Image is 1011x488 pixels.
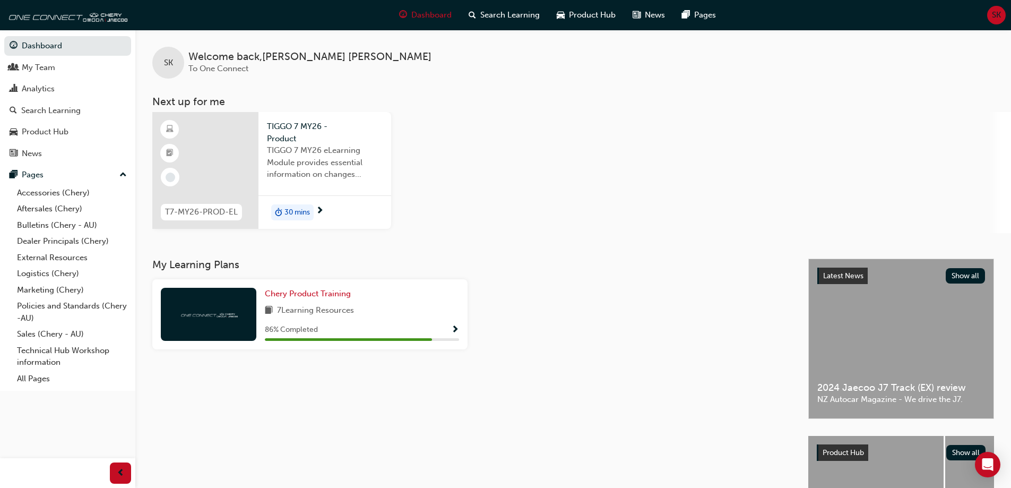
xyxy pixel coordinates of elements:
[152,112,391,229] a: T7-MY26-PROD-ELTIGGO 7 MY26 - ProductTIGGO 7 MY26 eLearning Module provides essential information...
[166,173,175,182] span: learningRecordVerb_NONE-icon
[624,4,673,26] a: news-iconNews
[4,165,131,185] button: Pages
[265,304,273,318] span: book-icon
[817,268,985,285] a: Latest NewsShow all
[946,268,986,284] button: Show all
[13,298,131,326] a: Policies and Standards (Chery -AU)
[673,4,724,26] a: pages-iconPages
[13,343,131,371] a: Technical Hub Workshop information
[4,144,131,164] a: News
[265,289,351,298] span: Chery Product Training
[165,206,238,218] span: T7-MY26-PROD-EL
[13,233,131,250] a: Dealer Principals (Chery)
[633,8,641,22] span: news-icon
[166,147,174,160] span: booktick-icon
[179,309,238,319] img: oneconnect
[460,4,548,26] a: search-iconSearch Learning
[4,101,131,121] a: Search Learning
[823,448,864,457] span: Product Hub
[13,250,131,266] a: External Resources
[188,64,248,73] span: To One Connect
[5,4,127,25] img: oneconnect
[451,326,459,335] span: Show Progress
[4,58,131,78] a: My Team
[284,207,310,219] span: 30 mins
[645,9,665,21] span: News
[10,127,18,137] span: car-icon
[152,259,791,271] h3: My Learning Plans
[469,8,476,22] span: search-icon
[480,9,540,21] span: Search Learning
[188,51,431,63] span: Welcome back , [PERSON_NAME] [PERSON_NAME]
[548,4,624,26] a: car-iconProduct Hub
[135,96,1011,108] h3: Next up for me
[10,170,18,180] span: pages-icon
[992,9,1001,21] span: SK
[399,8,407,22] span: guage-icon
[13,266,131,282] a: Logistics (Chery)
[119,168,127,182] span: up-icon
[569,9,616,21] span: Product Hub
[817,382,985,394] span: 2024 Jaecoo J7 Track (EX) review
[316,207,324,216] span: next-icon
[267,121,383,144] span: TIGGO 7 MY26 - Product
[22,83,55,95] div: Analytics
[267,144,383,181] span: TIGGO 7 MY26 eLearning Module provides essential information on changes introduced with the new M...
[265,324,318,336] span: 86 % Completed
[10,106,17,116] span: search-icon
[823,271,863,280] span: Latest News
[22,126,68,138] div: Product Hub
[4,122,131,142] a: Product Hub
[265,288,355,300] a: Chery Product Training
[13,217,131,234] a: Bulletins (Chery - AU)
[13,371,131,387] a: All Pages
[275,206,282,219] span: duration-icon
[22,169,44,181] div: Pages
[164,57,173,69] span: SK
[975,452,1000,477] div: Open Intercom Messenger
[682,8,690,22] span: pages-icon
[22,148,42,160] div: News
[391,4,460,26] a: guage-iconDashboard
[166,123,174,136] span: learningResourceType_ELEARNING-icon
[13,185,131,201] a: Accessories (Chery)
[808,259,994,419] a: Latest NewsShow all2024 Jaecoo J7 Track (EX) reviewNZ Autocar Magazine - We drive the J7.
[557,8,565,22] span: car-icon
[10,149,18,159] span: news-icon
[13,282,131,298] a: Marketing (Chery)
[987,6,1006,24] button: SK
[277,304,354,318] span: 7 Learning Resources
[4,79,131,99] a: Analytics
[10,63,18,73] span: people-icon
[4,34,131,165] button: DashboardMy TeamAnalyticsSearch LearningProduct HubNews
[817,444,986,461] a: Product HubShow all
[13,201,131,217] a: Aftersales (Chery)
[21,105,81,117] div: Search Learning
[117,467,125,480] span: prev-icon
[451,323,459,337] button: Show Progress
[4,36,131,56] a: Dashboard
[10,41,18,51] span: guage-icon
[13,326,131,343] a: Sales (Chery - AU)
[22,62,55,74] div: My Team
[10,84,18,94] span: chart-icon
[411,9,452,21] span: Dashboard
[817,393,985,406] span: NZ Autocar Magazine - We drive the J7.
[694,9,716,21] span: Pages
[946,445,986,460] button: Show all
